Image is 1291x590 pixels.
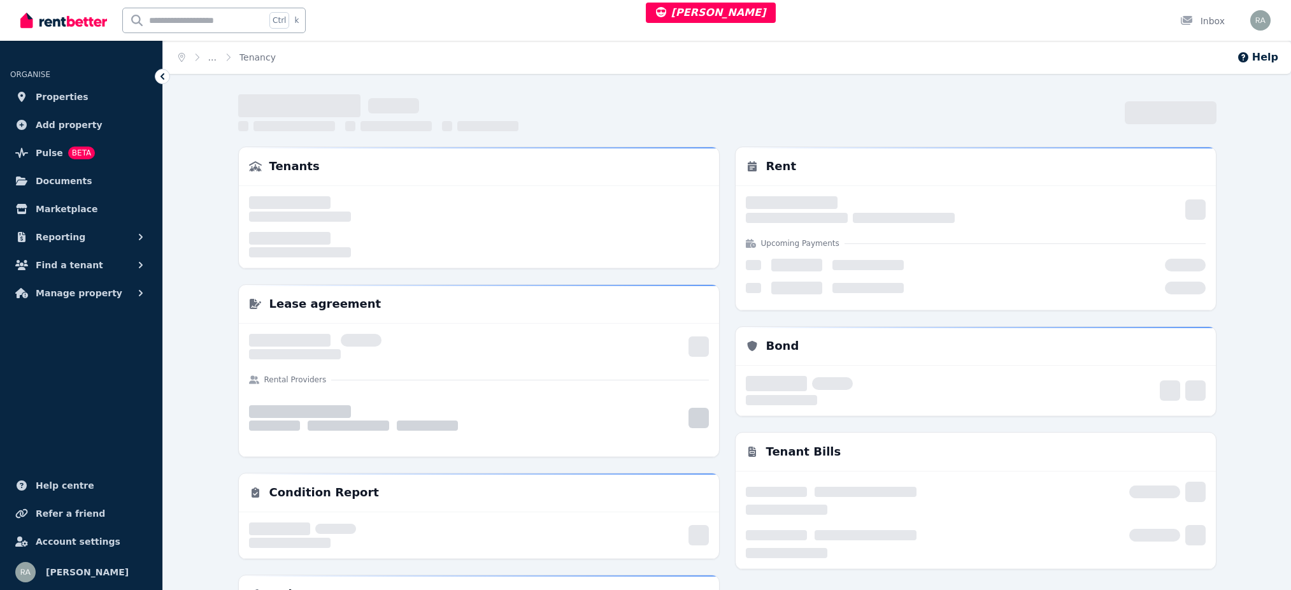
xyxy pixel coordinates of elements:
[1250,10,1271,31] img: Rochelle Alvarez
[239,52,276,62] a: Tenancy
[10,84,152,110] a: Properties
[10,280,152,306] button: Manage property
[36,89,89,104] span: Properties
[766,337,799,355] h3: Bond
[656,6,766,18] span: [PERSON_NAME]
[1237,50,1278,65] button: Help
[294,15,299,25] span: k
[36,145,63,161] span: Pulse
[269,295,382,313] h3: Lease agreement
[10,70,50,79] span: ORGANISE
[10,501,152,526] a: Refer a friend
[15,562,36,582] img: Rochelle Alvarez
[766,443,841,461] h3: Tenant Bills
[68,147,95,159] span: BETA
[10,529,152,554] a: Account settings
[264,375,327,385] h4: Rental Providers
[36,478,94,493] span: Help centre
[208,51,217,64] span: ...
[269,12,289,29] span: Ctrl
[20,11,107,30] img: RentBetter
[766,157,797,175] h3: Rent
[36,257,103,273] span: Find a tenant
[163,41,291,74] nav: Breadcrumb
[36,117,103,133] span: Add property
[269,484,379,501] h3: Condition Report
[10,112,152,138] a: Add property
[10,252,152,278] button: Find a tenant
[10,140,152,166] a: PulseBETA
[1180,15,1225,27] div: Inbox
[269,157,320,175] h3: Tenants
[36,173,92,189] span: Documents
[36,229,85,245] span: Reporting
[36,506,105,521] span: Refer a friend
[36,201,97,217] span: Marketplace
[10,168,152,194] a: Documents
[36,534,120,549] span: Account settings
[46,565,129,580] span: [PERSON_NAME]
[36,285,122,301] span: Manage property
[10,196,152,222] a: Marketplace
[10,224,152,250] button: Reporting
[761,238,839,248] h4: Upcoming Payments
[10,473,152,498] a: Help centre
